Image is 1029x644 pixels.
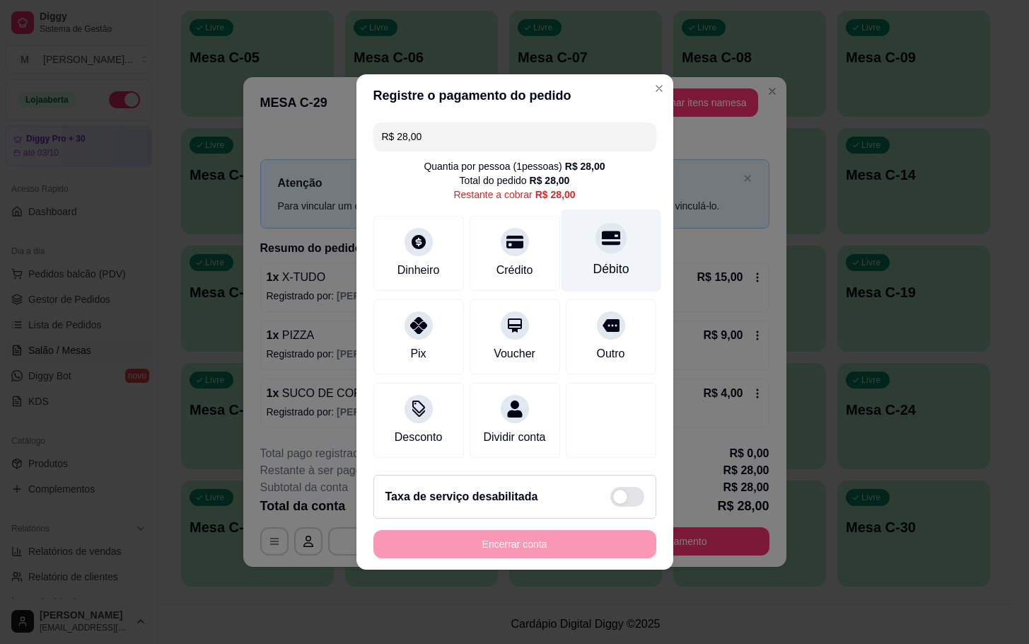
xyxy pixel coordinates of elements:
[530,173,570,188] div: R$ 28,00
[494,345,535,362] div: Voucher
[410,345,426,362] div: Pix
[385,488,538,505] h2: Taxa de serviço desabilitada
[460,173,570,188] div: Total do pedido
[596,345,624,362] div: Outro
[565,159,605,173] div: R$ 28,00
[424,159,605,173] div: Quantia por pessoa ( 1 pessoas)
[535,188,576,202] div: R$ 28,00
[648,77,670,100] button: Close
[356,74,673,117] header: Registre o pagamento do pedido
[496,262,533,279] div: Crédito
[397,262,440,279] div: Dinheiro
[382,122,648,151] input: Ex.: hambúrguer de cordeiro
[453,188,575,202] div: Restante a cobrar
[593,260,629,278] div: Débito
[395,429,443,446] div: Desconto
[483,429,545,446] div: Dividir conta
